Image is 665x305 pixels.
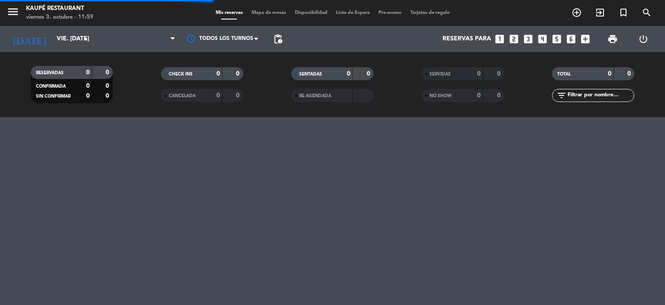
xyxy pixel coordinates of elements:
[494,33,505,45] i: looks_one
[557,72,571,76] span: TOTAL
[236,71,241,77] strong: 0
[273,34,283,44] span: pending_actions
[347,71,350,77] strong: 0
[442,36,491,43] span: Reservas para
[508,33,520,45] i: looks_two
[81,34,91,44] i: arrow_drop_down
[86,93,90,99] strong: 0
[106,69,111,75] strong: 0
[36,71,64,75] span: RESERVADAS
[86,83,90,89] strong: 0
[627,71,633,77] strong: 0
[556,90,567,101] i: filter_list
[6,5,19,21] button: menu
[429,94,452,98] span: NO SHOW
[477,92,481,98] strong: 0
[580,33,591,45] i: add_box
[299,72,322,76] span: SENTADAS
[216,92,220,98] strong: 0
[565,33,577,45] i: looks_6
[551,33,562,45] i: looks_5
[537,33,548,45] i: looks_4
[638,34,649,44] i: power_settings_new
[106,83,111,89] strong: 0
[571,7,582,18] i: add_circle_outline
[595,7,605,18] i: exit_to_app
[429,72,451,76] span: SERVIDAS
[26,13,94,22] div: viernes 3. octubre - 11:59
[374,10,406,15] span: Pre-acceso
[291,10,332,15] span: Disponibilidad
[608,71,611,77] strong: 0
[618,7,629,18] i: turned_in_not
[106,93,111,99] strong: 0
[567,91,634,100] input: Filtrar por nombre...
[216,71,220,77] strong: 0
[211,10,247,15] span: Mis reservas
[477,71,481,77] strong: 0
[367,71,372,77] strong: 0
[26,4,94,13] div: Kaupé Restaurant
[628,26,659,52] div: LOG OUT
[6,30,52,49] i: [DATE]
[86,69,90,75] strong: 0
[523,33,534,45] i: looks_3
[332,10,374,15] span: Lista de Espera
[36,84,66,89] span: CONFIRMADA
[247,10,291,15] span: Mapa de mesas
[607,34,618,44] span: print
[497,71,502,77] strong: 0
[36,94,71,98] span: SIN CONFIRMAR
[6,5,19,18] i: menu
[406,10,454,15] span: Tarjetas de regalo
[169,94,196,98] span: CANCELADA
[236,92,241,98] strong: 0
[299,94,331,98] span: RE AGENDADA
[497,92,502,98] strong: 0
[169,72,193,76] span: CHECK INS
[642,7,652,18] i: search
